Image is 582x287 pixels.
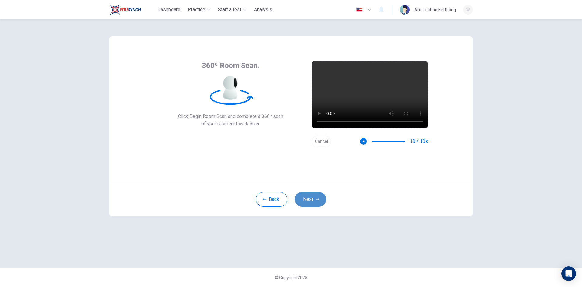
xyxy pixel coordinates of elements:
[178,120,283,127] span: of your room and work area.
[561,266,576,281] div: Open Intercom Messenger
[256,192,287,207] button: Back
[400,5,410,15] img: Profile picture
[356,8,363,12] img: en
[312,136,331,147] button: Cancel
[157,6,180,13] span: Dashboard
[275,275,307,280] span: © Copyright 2025
[178,113,283,120] span: Click Begin Room Scan and complete a 360º scan
[109,4,155,16] a: Train Test logo
[185,4,213,15] button: Practice
[188,6,205,13] span: Practice
[155,4,183,15] button: Dashboard
[218,6,241,13] span: Start a test
[295,192,326,207] button: Next
[410,138,428,145] span: 10 / 10s
[414,6,456,13] div: Amornphan Ketthong
[252,4,275,15] button: Analysis
[202,61,259,70] span: 360º Room Scan.
[216,4,249,15] button: Start a test
[254,6,272,13] span: Analysis
[109,4,141,16] img: Train Test logo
